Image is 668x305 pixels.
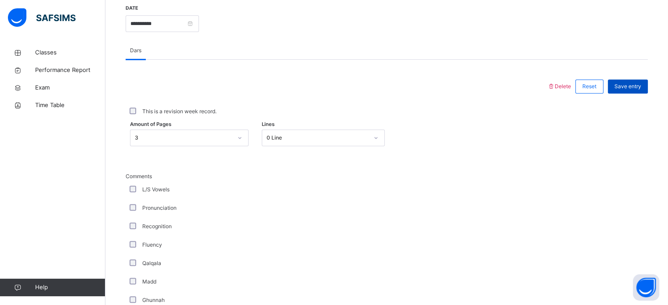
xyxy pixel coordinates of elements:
[547,83,571,90] span: Delete
[126,172,345,180] span: Comments
[8,8,76,27] img: safsims
[142,296,165,304] label: Ghunnah
[35,83,105,92] span: Exam
[267,134,368,142] div: 0 Line
[582,83,596,90] span: Reset
[142,186,170,194] label: L/S Vowels
[262,121,274,128] span: Lines
[633,274,659,301] button: Open asap
[142,204,177,212] label: Pronunciation
[135,134,232,142] div: 3
[35,48,105,57] span: Classes
[35,66,105,75] span: Performance Report
[614,83,641,90] span: Save entry
[142,259,161,267] label: Qalqala
[130,47,141,54] span: Dars
[35,101,105,110] span: Time Table
[130,121,171,128] span: Amount of Pages
[142,108,217,115] label: This is a revision week record.
[142,222,172,230] label: Recognition
[142,278,156,286] label: Madd
[142,241,162,249] label: Fluency
[126,5,138,12] label: Date
[35,283,105,292] span: Help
